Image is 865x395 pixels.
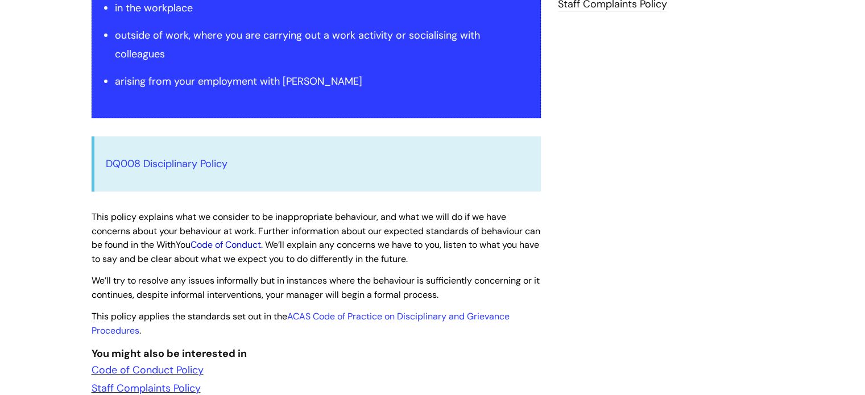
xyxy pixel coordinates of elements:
a: Staff Complaints Policy [92,381,201,395]
span: We’ll try to resolve any issues informally but in instances where the behaviour is sufficiently c... [92,275,540,301]
a: Code of Conduct [191,239,261,251]
li: arising from your employment with [PERSON_NAME] [115,72,529,90]
span: This policy applies the standards set out in the . [92,310,510,336]
a: ACAS Code of Practice on Disciplinary and Grievance Procedures [92,310,510,336]
a: Code of Conduct Policy [92,363,204,377]
span: This policy explains what we consider to be inappropriate behaviour, and what we will do if we ha... [92,211,540,265]
li: outside of work, where you are carrying out a work activity or socialising with colleagues [115,26,529,63]
span: You might also be interested in [92,347,247,360]
a: DQ008 Disciplinary Policy [106,157,227,171]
